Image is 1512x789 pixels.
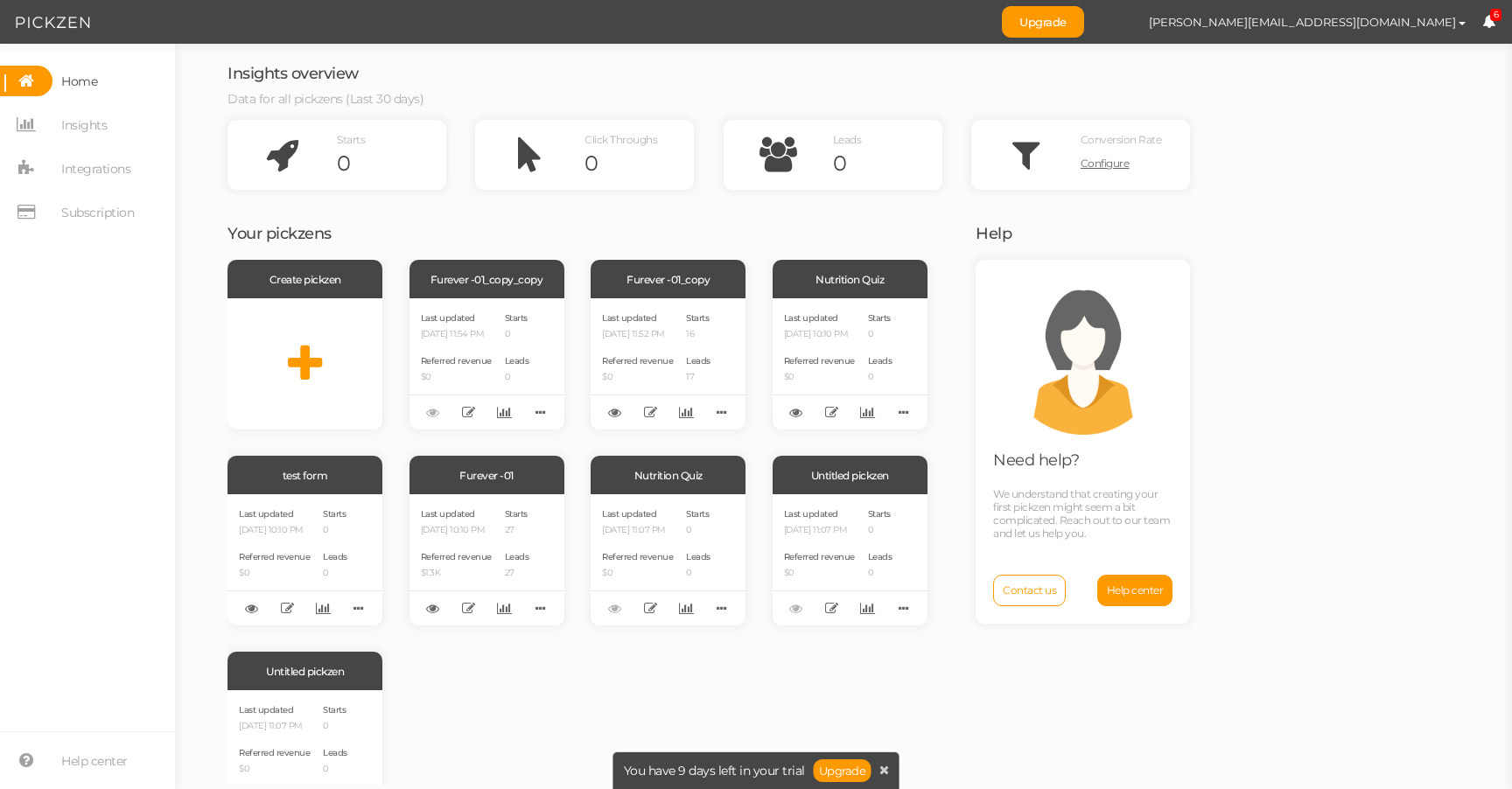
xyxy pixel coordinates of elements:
[227,494,382,625] div: Last updated [DATE] 10:10 PM Referred revenue $0 Starts 0 Leads 0
[868,525,892,536] p: 0
[421,508,475,520] span: Last updated
[602,551,673,562] span: Referred revenue
[814,759,871,782] a: Upgrade
[868,329,892,340] p: 0
[784,372,855,383] p: $0
[1081,157,1130,170] span: Configure
[591,494,745,625] div: Last updated [DATE] 11:07 PM Referred revenue $0 Starts 0 Leads 0
[1081,133,1162,146] span: Conversion Rate
[993,450,1079,470] span: Need help?
[1149,15,1456,29] span: [PERSON_NAME][EMAIL_ADDRESS][DOMAIN_NAME]
[591,298,745,429] div: Last updated [DATE] 11:52 PM Referred revenue $0 Starts 16 Leads 17
[239,747,310,758] span: Referred revenue
[239,525,310,536] p: [DATE] 10:10 PM
[602,568,673,579] p: $0
[61,155,130,183] span: Integrations
[584,150,694,177] div: 0
[591,260,745,298] div: Furever -01_copy
[993,487,1170,540] span: We understand that creating your first pickzen might seem a bit complicated. Reach out to our tea...
[505,568,529,579] p: 27
[421,568,492,579] p: $1.3K
[323,764,347,775] p: 0
[686,568,710,579] p: 0
[784,525,855,536] p: [DATE] 11:07 PM
[584,133,657,146] span: Click Throughs
[686,355,710,367] span: Leads
[337,133,365,146] span: Starts
[409,456,564,494] div: Furever -01
[61,111,107,139] span: Insights
[227,64,359,83] span: Insights overview
[239,551,310,562] span: Referred revenue
[602,508,656,520] span: Last updated
[323,508,346,520] span: Starts
[16,12,90,33] img: Pickzen logo
[624,765,805,777] span: You have 9 days left in your trial
[421,372,492,383] p: $0
[1107,583,1164,597] span: Help center
[409,260,564,298] div: Furever -01_copy_copy
[1004,277,1162,435] img: support.png
[421,551,492,562] span: Referred revenue
[323,721,347,732] p: 0
[784,508,838,520] span: Last updated
[868,568,892,579] p: 0
[868,551,892,562] span: Leads
[784,312,838,324] span: Last updated
[784,568,855,579] p: $0
[686,508,709,520] span: Starts
[868,312,891,324] span: Starts
[773,494,927,625] div: Last updated [DATE] 11:07 PM Referred revenue $0 Starts 0 Leads 0
[409,494,564,625] div: Last updated [DATE] 10:10 PM Referred revenue $1.3K Starts 27 Leads 27
[61,199,134,227] span: Subscription
[686,329,710,340] p: 16
[409,298,564,429] div: Last updated [DATE] 11:54 PM Referred revenue $0 Starts 0 Leads 0
[602,329,673,340] p: [DATE] 11:52 PM
[421,355,492,367] span: Referred revenue
[323,568,347,579] p: 0
[686,525,710,536] p: 0
[505,551,529,562] span: Leads
[868,508,891,520] span: Starts
[784,355,855,367] span: Referred revenue
[976,224,1011,243] span: Help
[61,747,128,775] span: Help center
[602,372,673,383] p: $0
[602,355,673,367] span: Referred revenue
[602,525,673,536] p: [DATE] 11:07 PM
[323,525,347,536] p: 0
[505,372,529,383] p: 0
[773,260,927,298] div: Nutrition Quiz
[1132,7,1482,37] button: [PERSON_NAME][EMAIL_ADDRESS][DOMAIN_NAME]
[421,525,492,536] p: [DATE] 10:10 PM
[773,456,927,494] div: Untitled pickzen
[505,355,529,367] span: Leads
[1003,583,1056,597] span: Contact us
[239,764,310,775] p: $0
[337,150,446,177] div: 0
[1097,575,1173,606] a: Help center
[227,224,332,243] span: Your pickzens
[784,329,855,340] p: [DATE] 10:10 PM
[686,312,709,324] span: Starts
[1102,7,1132,38] img: 0f89b77e1f8de0a8c70df4683e3cf21a
[505,508,528,520] span: Starts
[421,312,475,324] span: Last updated
[227,456,382,494] div: test form
[833,133,862,146] span: Leads
[505,329,529,340] p: 0
[784,551,855,562] span: Referred revenue
[239,704,293,716] span: Last updated
[602,312,656,324] span: Last updated
[239,508,293,520] span: Last updated
[323,747,347,758] span: Leads
[505,312,528,324] span: Starts
[227,652,382,690] div: Untitled pickzen
[868,355,892,367] span: Leads
[868,372,892,383] p: 0
[1081,150,1190,177] a: Configure
[323,551,347,562] span: Leads
[227,91,423,107] span: Data for all pickzens (Last 30 days)
[1490,9,1502,22] span: 6
[833,150,942,177] div: 0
